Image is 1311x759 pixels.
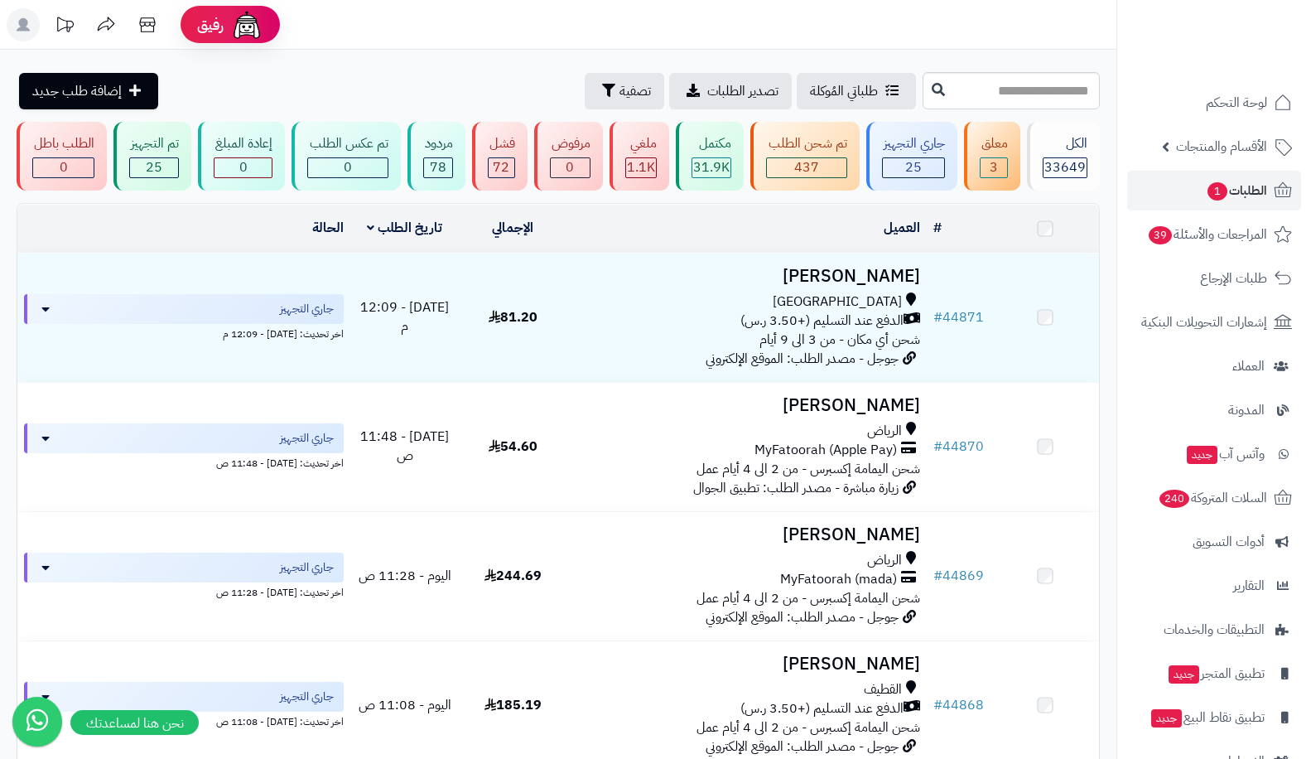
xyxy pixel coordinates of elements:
[773,292,902,312] span: [GEOGRAPHIC_DATA]
[933,307,984,327] a: #44871
[214,134,272,153] div: إعادة المبلغ
[933,566,984,586] a: #44869
[1150,706,1265,729] span: تطبيق نقاط البيع
[1127,83,1301,123] a: لوحة التحكم
[747,122,862,191] a: تم شحن الطلب 437
[696,588,920,608] span: شحن اليمامة إكسبرس - من 2 الى 4 أيام عمل
[1127,434,1301,474] a: وآتس آبجديد
[696,459,920,479] span: شحن اليمامة إكسبرس - من 2 الى 4 أيام عمل
[980,134,1008,153] div: معلق
[627,157,655,177] span: 1.1K
[1147,223,1267,246] span: المراجعات والأسئلة
[1043,134,1087,153] div: الكل
[566,157,574,177] span: 0
[230,8,263,41] img: ai-face.png
[933,437,942,457] span: #
[706,737,899,757] span: جوجل - مصدر الطلب: الموقع الإلكتروني
[882,134,945,153] div: جاري التجهيز
[669,73,792,109] a: تصدير الطلبات
[280,559,334,576] span: جاري التجهيز
[574,267,921,286] h3: [PERSON_NAME]
[130,158,178,177] div: 25
[110,122,195,191] a: تم التجهيز 25
[1164,618,1265,641] span: التطبيقات والخدمات
[754,441,897,460] span: MyFatoorah (Apple Pay)
[574,655,921,674] h3: [PERSON_NAME]
[280,430,334,447] span: جاري التجهيز
[359,695,451,715] span: اليوم - 11:08 ص
[692,134,731,153] div: مكتمل
[1187,446,1217,464] span: جديد
[360,297,449,336] span: [DATE] - 12:09 م
[531,122,606,191] a: مرفوض 0
[60,157,68,177] span: 0
[1127,522,1301,562] a: أدوات التسويق
[933,695,984,715] a: #44868
[864,680,902,699] span: القطيف
[1127,654,1301,694] a: تطبيق المتجرجديد
[625,134,657,153] div: ملغي
[1158,486,1267,510] span: السلات المتروكة
[883,158,944,177] div: 25
[1127,171,1301,210] a: الطلبات1
[606,122,672,191] a: ملغي 1.1K
[288,122,403,191] a: تم عكس الطلب 0
[129,134,179,153] div: تم التجهيز
[933,695,942,715] span: #
[13,122,110,191] a: الطلب باطل 0
[24,324,344,341] div: اخر تحديث: [DATE] - 12:09 م
[1206,179,1267,202] span: الطلبات
[308,158,387,177] div: 0
[359,566,451,586] span: اليوم - 11:28 ص
[24,453,344,471] div: اخر تحديث: [DATE] - 11:48 ص
[33,158,94,177] div: 0
[619,81,651,101] span: تصفية
[1127,259,1301,298] a: طلبات الإرجاع
[626,158,656,177] div: 1111
[740,699,904,718] span: الدفع عند التسليم (+3.50 ر.س)
[360,427,449,466] span: [DATE] - 11:48 ص
[707,81,778,101] span: تصدير الطلبات
[1127,566,1301,606] a: التقارير
[344,157,352,177] span: 0
[550,134,590,153] div: مرفوض
[280,301,334,317] span: جاري التجهيز
[794,157,819,177] span: 437
[933,307,942,327] span: #
[469,122,531,191] a: فشل 72
[280,689,334,705] span: جاري التجهيز
[981,158,1007,177] div: 3
[1228,399,1265,422] span: المدونة
[1169,665,1199,684] span: جديد
[424,158,452,177] div: 78
[307,134,388,153] div: تم عكس الطلب
[1167,662,1265,685] span: تطبيق المتجر
[493,157,509,177] span: 72
[1185,442,1265,466] span: وآتس آب
[44,8,85,46] a: تحديثات المنصة
[574,396,921,415] h3: [PERSON_NAME]
[933,218,942,238] a: #
[810,81,878,101] span: طلباتي المُوكلة
[551,158,590,177] div: 0
[780,570,897,589] span: MyFatoorah (mada)
[1127,346,1301,386] a: العملاء
[759,330,920,350] span: شحن أي مكان - من 3 الى 9 أيام
[1232,355,1265,378] span: العملاء
[933,437,984,457] a: #44870
[1159,490,1189,508] span: 240
[488,134,515,153] div: فشل
[1127,215,1301,254] a: المراجعات والأسئلة39
[693,478,899,498] span: زيارة مباشرة - مصدر الطلب: تطبيق الجوال
[312,218,344,238] a: الحالة
[197,15,224,35] span: رفيق
[1193,530,1265,554] span: أدوات التسويق
[239,157,248,177] span: 0
[767,158,846,177] div: 437
[214,158,272,177] div: 0
[489,307,537,327] span: 81.20
[484,566,542,586] span: 244.69
[489,437,537,457] span: 54.60
[933,566,942,586] span: #
[867,422,902,441] span: الرياض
